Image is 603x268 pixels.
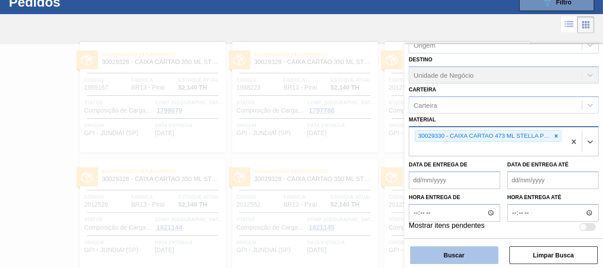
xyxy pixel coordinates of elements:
[226,42,378,152] a: statusAguardando Faturamento30029328 - CAIXA CARTAO 350 ML STELLA PURE GOLD C08Código1988223Fábri...
[507,191,599,204] label: Hora entrega até
[378,42,530,152] a: statusAguardando Faturamento30029328 - CAIXA CARTAO 350 ML STELLA PURE GOLD C08Código2012525Fábri...
[409,162,467,168] label: Data de Entrega de
[577,16,594,33] div: Visão em Cards
[507,162,569,168] label: Data de Entrega até
[409,222,485,232] label: Mostrar itens pendentes
[561,16,577,33] div: Visão em Lista
[409,117,436,123] label: Material
[414,101,437,109] div: Carteira
[414,42,435,49] div: Origem
[409,191,500,204] label: Hora entrega de
[409,57,432,63] label: Destino
[415,131,551,142] div: 30029330 - CAIXA CARTAO 473 ML STELLA PURE GOLD C12
[73,42,226,152] a: statusAguardando Faturamento30029328 - CAIXA CARTAO 350 ML STELLA PURE GOLD C08Código1989167Fábri...
[409,171,500,189] input: dd/mm/yyyy
[409,87,436,93] label: Carteira
[507,171,599,189] input: dd/mm/yyyy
